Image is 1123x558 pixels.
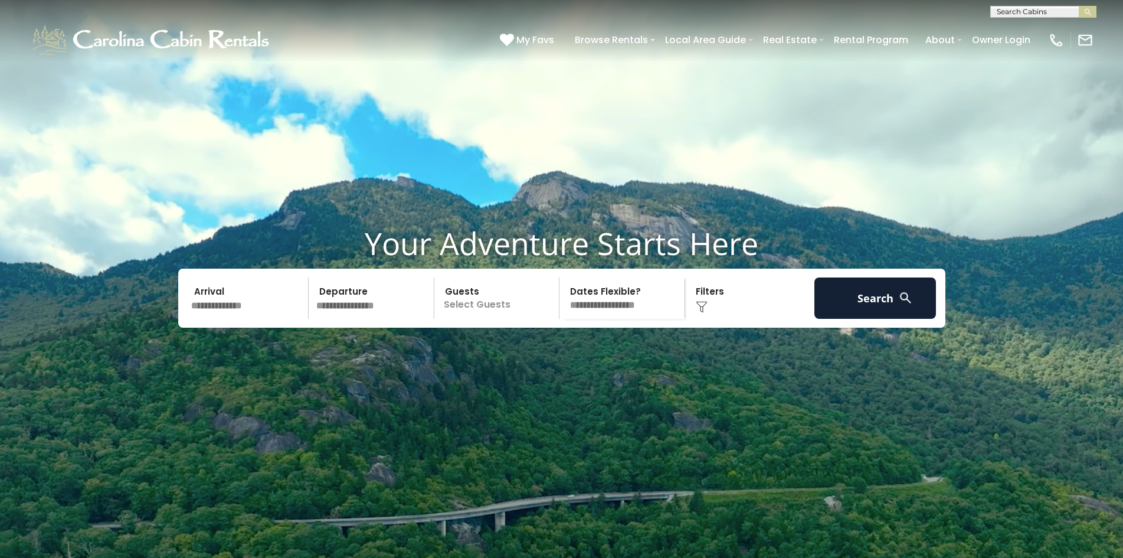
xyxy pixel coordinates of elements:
[30,22,274,58] img: White-1-1-2.png
[814,278,937,319] button: Search
[9,225,1114,262] h1: Your Adventure Starts Here
[516,32,554,47] span: My Favs
[828,30,914,50] a: Rental Program
[500,32,557,48] a: My Favs
[966,30,1036,50] a: Owner Login
[919,30,961,50] a: About
[569,30,654,50] a: Browse Rentals
[757,30,823,50] a: Real Estate
[659,30,752,50] a: Local Area Guide
[898,291,913,305] img: search-regular-white.png
[438,278,559,319] p: Select Guests
[1048,32,1065,48] img: phone-regular-white.png
[696,301,708,313] img: filter--v1.png
[1077,32,1093,48] img: mail-regular-white.png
